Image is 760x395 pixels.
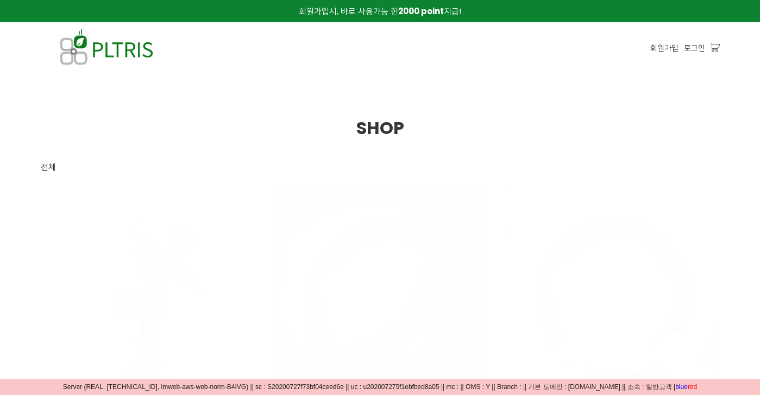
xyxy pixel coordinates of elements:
span: blue [675,383,688,391]
strong: 2000 point [398,5,444,17]
a: 회원가입 [650,42,679,54]
a: 로그인 [684,42,705,54]
span: 회원가입시, 바로 사용가능 한 지급! [299,5,461,17]
span: red [688,383,697,391]
span: SHOP [356,116,404,140]
div: 전체 [41,161,56,174]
